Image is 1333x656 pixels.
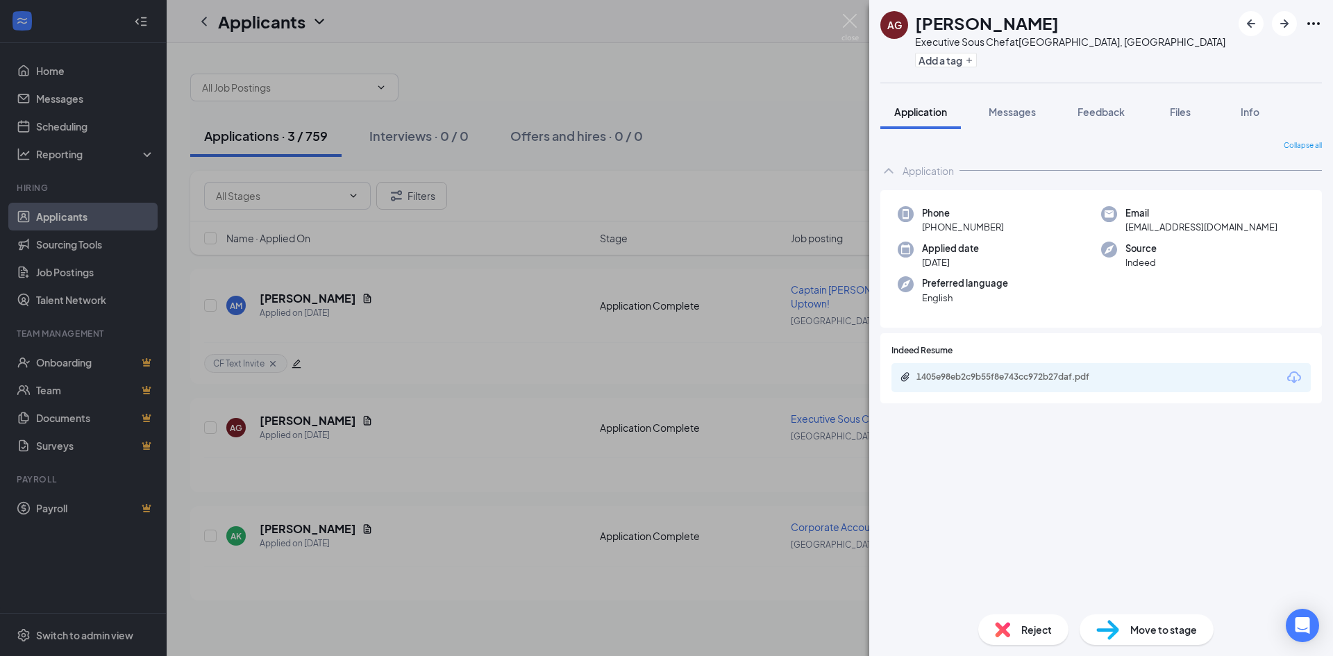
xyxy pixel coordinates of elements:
[1284,140,1322,151] span: Collapse all
[1272,11,1297,36] button: ArrowRight
[894,106,947,118] span: Application
[1125,220,1277,234] span: [EMAIL_ADDRESS][DOMAIN_NAME]
[915,53,977,67] button: PlusAdd a tag
[922,242,979,255] span: Applied date
[1170,106,1191,118] span: Files
[880,162,897,179] svg: ChevronUp
[922,220,1004,234] span: [PHONE_NUMBER]
[922,206,1004,220] span: Phone
[1125,242,1157,255] span: Source
[1243,15,1259,32] svg: ArrowLeftNew
[1276,15,1293,32] svg: ArrowRight
[915,11,1059,35] h1: [PERSON_NAME]
[887,18,902,32] div: AG
[989,106,1036,118] span: Messages
[891,344,953,358] span: Indeed Resume
[1021,622,1052,637] span: Reject
[900,371,1125,385] a: Paperclip1405e98eb2c9b55f8e743cc972b27daf.pdf
[1286,369,1302,386] svg: Download
[903,164,954,178] div: Application
[1130,622,1197,637] span: Move to stage
[965,56,973,65] svg: Plus
[1078,106,1125,118] span: Feedback
[1125,255,1157,269] span: Indeed
[916,371,1111,382] div: 1405e98eb2c9b55f8e743cc972b27daf.pdf
[915,35,1225,49] div: Executive Sous Chef at [GEOGRAPHIC_DATA], [GEOGRAPHIC_DATA]
[1305,15,1322,32] svg: Ellipses
[1239,11,1264,36] button: ArrowLeftNew
[1286,609,1319,642] div: Open Intercom Messenger
[900,371,911,382] svg: Paperclip
[1241,106,1259,118] span: Info
[1125,206,1277,220] span: Email
[922,255,979,269] span: [DATE]
[922,291,1008,305] span: English
[922,276,1008,290] span: Preferred language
